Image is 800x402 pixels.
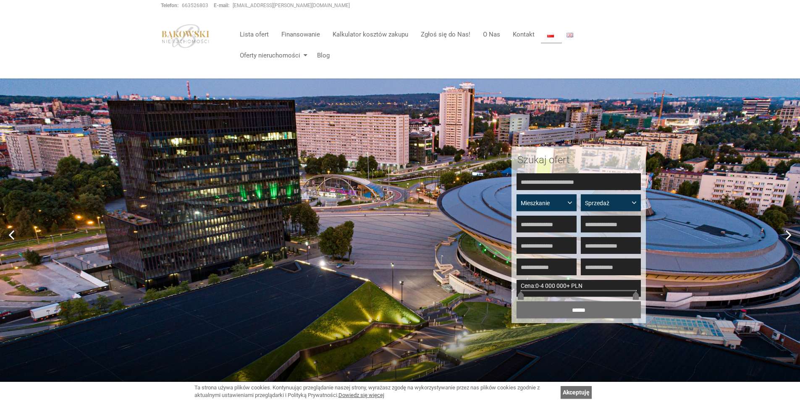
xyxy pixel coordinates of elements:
[414,26,477,43] a: Zgłoś się do Nas!
[311,47,330,64] a: Blog
[275,26,326,43] a: Finansowanie
[561,386,592,399] a: Akceptuję
[338,392,384,398] a: Dowiedz się więcej
[585,199,630,207] span: Sprzedaż
[161,3,178,8] strong: Telefon:
[547,33,554,37] img: Polski
[194,384,556,399] div: Ta strona używa plików cookies. Kontynuując przeglądanie naszej strony, wyrażasz zgodę na wykorzy...
[521,282,535,289] span: Cena:
[506,26,541,43] a: Kontakt
[540,282,582,289] span: 4 000 000+ PLN
[161,24,210,48] img: logo
[233,3,350,8] a: [EMAIL_ADDRESS][PERSON_NAME][DOMAIN_NAME]
[517,194,577,211] button: Mieszkanie
[581,194,641,211] button: Sprzedaż
[517,154,640,165] h2: Szukaj ofert
[477,26,506,43] a: O Nas
[214,3,229,8] strong: E-mail:
[233,26,275,43] a: Lista ofert
[567,33,573,37] img: English
[521,199,566,207] span: Mieszkanie
[182,3,208,8] a: 663526803
[535,282,539,289] span: 0
[326,26,414,43] a: Kalkulator kosztów zakupu
[233,47,311,64] a: Oferty nieruchomości
[517,280,641,297] div: -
